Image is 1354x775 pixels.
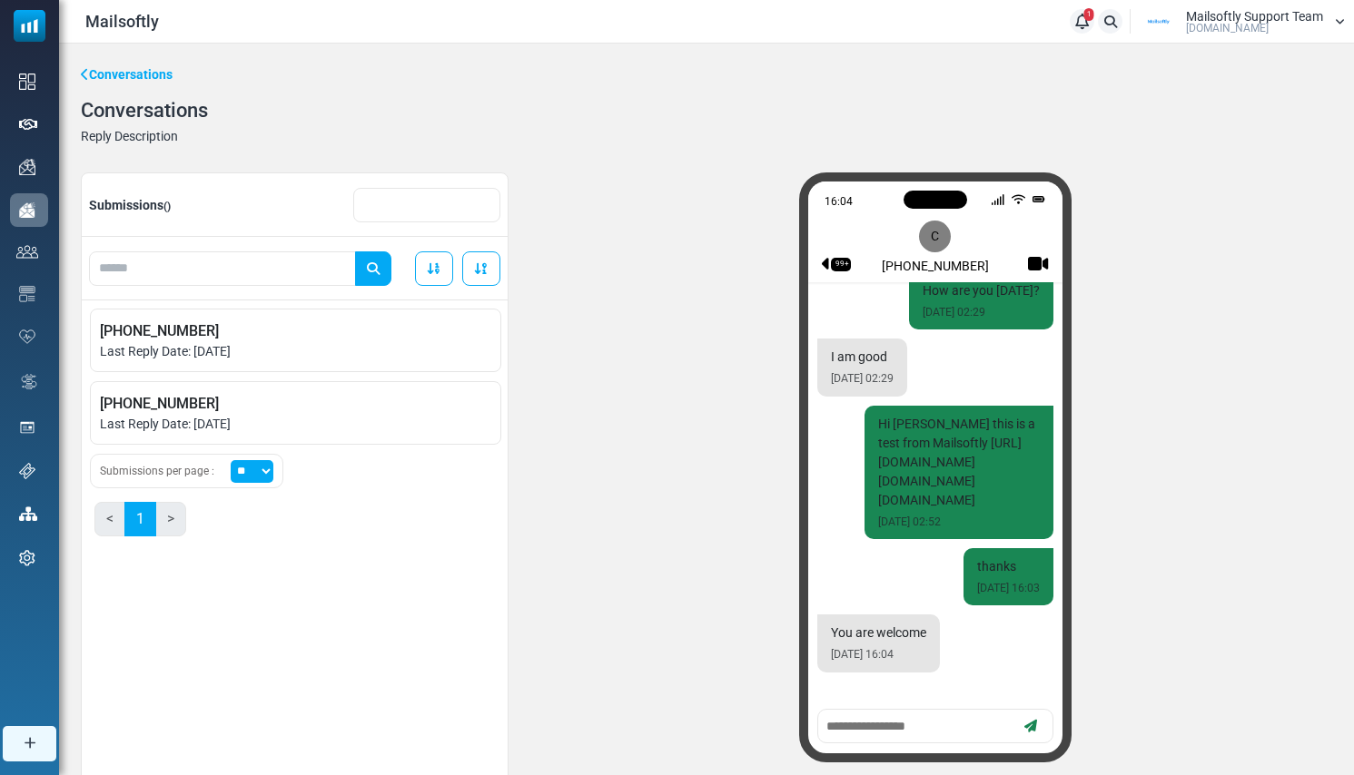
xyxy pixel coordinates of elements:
[1070,9,1094,34] a: 1
[878,514,1040,530] small: [DATE] 02:52
[19,463,35,479] img: support-icon.svg
[16,245,38,258] img: contacts-icon.svg
[100,342,491,361] span: Last Reply Date: [DATE]
[81,99,208,122] div: Conversations
[831,370,894,387] small: [DATE] 02:29
[1186,23,1269,34] span: [DOMAIN_NAME]
[19,74,35,90] img: dashboard-icon.svg
[825,193,983,205] div: 16:04
[124,502,156,536] a: 1
[81,65,173,84] a: Conversations
[977,580,1040,596] small: [DATE] 16:03
[163,200,171,212] span: ()
[90,497,189,541] nav: Page
[89,198,171,212] span: Submissions
[1084,8,1094,21] span: 1
[909,272,1053,329] div: How are you [DATE]?
[964,548,1053,605] div: thanks
[19,202,35,218] img: campaigns-icon-active.png
[100,320,491,342] span: [PHONE_NUMBER]
[100,415,491,434] span: Last Reply Date: [DATE]
[19,371,39,392] img: workflow.svg
[100,463,214,479] span: Submissions per page :
[19,329,35,344] img: domain-health-icon.svg
[100,393,491,415] span: [PHONE_NUMBER]
[831,646,926,662] small: [DATE] 16:04
[817,338,907,396] div: I am good
[19,286,35,302] img: email-templates-icon.svg
[1136,8,1181,35] img: User Logo
[19,419,35,436] img: landing_pages.svg
[1186,10,1323,23] span: Mailsoftly Support Team
[923,304,1040,320] small: [DATE] 02:29
[1136,8,1345,35] a: User Logo Mailsoftly Support Team [DOMAIN_NAME]
[817,614,940,672] div: You are welcome
[14,10,45,42] img: mailsoftly_icon_blue_white.svg
[85,9,159,34] span: Mailsoftly
[865,406,1053,539] div: Hi [PERSON_NAME] this is a test from Mailsoftly [URL][DOMAIN_NAME][DOMAIN_NAME] [DOMAIN_NAME]
[19,159,35,175] img: campaigns-icon.png
[19,550,35,566] img: settings-icon.svg
[81,129,178,143] span: translation missing: en.translations.reply_description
